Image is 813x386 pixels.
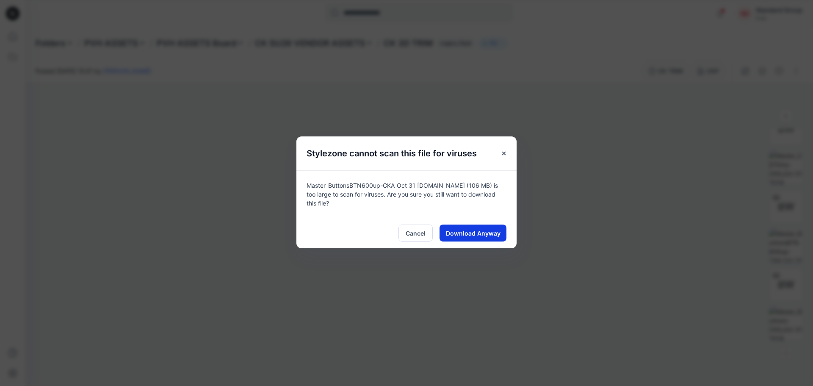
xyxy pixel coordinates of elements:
button: Cancel [398,225,433,242]
span: Download Anyway [446,229,501,238]
h5: Stylezone cannot scan this file for viruses [296,136,487,170]
button: Close [496,146,512,161]
div: Master_ButtonsBTN600up-CKA_Oct 31 [DOMAIN_NAME] (106 MB) is too large to scan for viruses. Are yo... [296,170,517,218]
span: Cancel [406,229,426,238]
button: Download Anyway [440,225,506,242]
